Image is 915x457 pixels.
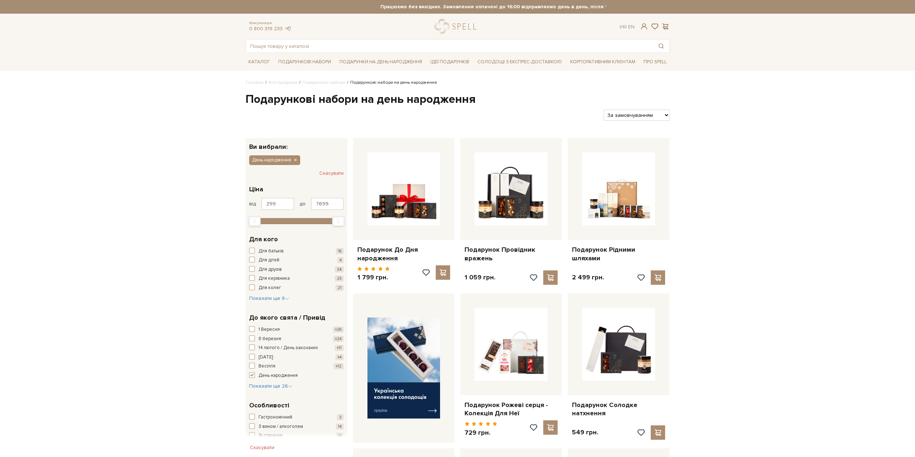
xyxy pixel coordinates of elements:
a: telegram [284,26,292,32]
input: Пошук товару у каталозі [246,40,653,52]
span: День народження [259,372,298,379]
button: Весілля +12 [249,363,344,370]
span: +24 [333,336,344,342]
button: Для дітей 4 [249,257,344,264]
span: Про Spell [641,56,669,68]
span: +4 [335,354,344,360]
p: 729 грн. [465,429,497,437]
span: Для дітей [259,257,279,264]
button: Скасувати [319,168,344,179]
span: Ціна [249,184,263,194]
button: Показати ще 26 [249,383,292,390]
a: Солодощі з експрес-доставкою [475,56,565,68]
div: Ви вибрали: [246,138,347,150]
button: 8 березня +24 [249,335,344,343]
p: 2 499 грн. [572,273,604,282]
button: Для батьків 16 [249,248,344,255]
span: 14 [336,424,344,430]
button: День народження [249,155,300,165]
a: Подарунок Провідник вражень [465,246,558,262]
a: Головна [246,80,264,85]
div: Ук [619,24,635,30]
p: 549 грн. [572,428,598,437]
span: Каталог [246,56,273,68]
span: Для друзів [259,266,282,273]
span: 14 лютого / День закоханих [259,344,318,352]
button: З вином / алкоголем 14 [249,423,344,430]
span: +11 [335,345,344,351]
span: Для колег [259,284,281,292]
span: 34 [335,266,344,273]
span: Показати ще 26 [249,383,292,389]
a: Подарунок Солодке натхнення [572,401,665,418]
span: 8 березня [259,335,281,343]
span: 25 [335,275,344,282]
span: Для кого [249,234,278,244]
span: До якого свята / Привід [249,313,325,323]
span: до [299,201,306,207]
li: Подарункові набори на день народження [345,79,437,86]
span: Консультація: [249,21,292,26]
span: Подарункові набори [275,56,334,68]
button: Гастрономічний 3 [249,414,344,421]
button: Для друзів 34 [249,266,344,273]
p: 1 059 грн. [465,273,495,282]
span: 16 [336,248,344,254]
span: Для керівника [259,275,290,282]
button: Показати ще 8 [249,295,289,302]
a: Подарунок До Дня народження [357,246,450,262]
span: День народження [252,157,291,163]
button: 1 Вересня +26 [249,326,344,333]
span: 3 [337,414,344,420]
span: від [249,201,256,207]
button: 14 лютого / День закоханих +11 [249,344,344,352]
input: Ціна [311,198,344,210]
a: Подарунок Рідними шляхами [572,246,665,262]
a: Корпоративним клієнтам [567,56,638,68]
img: banner [367,317,440,419]
p: 1 799 грн. [357,273,390,282]
span: 21 [335,285,344,291]
button: Зі стрічкою 16 [249,432,344,439]
span: | [626,24,627,30]
a: Подарункові набори [302,80,345,85]
span: З вином / алкоголем [259,423,303,430]
button: Для керівника 25 [249,275,344,282]
div: Min [248,216,261,226]
span: Подарунки на День народження [337,56,425,68]
input: Ціна [261,198,294,210]
div: Max [332,216,344,226]
span: Зі стрічкою [259,432,283,439]
button: Для колег 21 [249,284,344,292]
a: Вся продукція [269,80,297,85]
button: Пошук товару у каталозі [653,40,669,52]
a: Подарунок Рожеві серця - Колекція Для Неї [465,401,558,418]
button: День народження [249,372,344,379]
h1: Подарункові набори на день народження [246,92,670,107]
span: Весілля [259,363,275,370]
strong: Працюємо без вихідних. Замовлення оплачені до 16:00 відправляємо день в день, після 16:00 - насту... [309,4,733,10]
span: Для батьків [259,248,284,255]
span: [DATE] [259,354,273,361]
span: Ідеї подарунків [427,56,472,68]
button: [DATE] +4 [249,354,344,361]
span: 4 [337,257,344,263]
a: 0 800 319 233 [249,26,283,32]
span: +12 [334,363,344,369]
button: Скасувати [246,442,279,453]
a: En [628,24,635,30]
span: Гастрономічний [259,414,292,421]
span: Показати ще 8 [249,295,289,301]
span: 16 [336,433,344,439]
span: Особливості [249,401,289,410]
span: +26 [333,326,344,333]
a: logo [435,19,480,34]
span: 1 Вересня [259,326,280,333]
